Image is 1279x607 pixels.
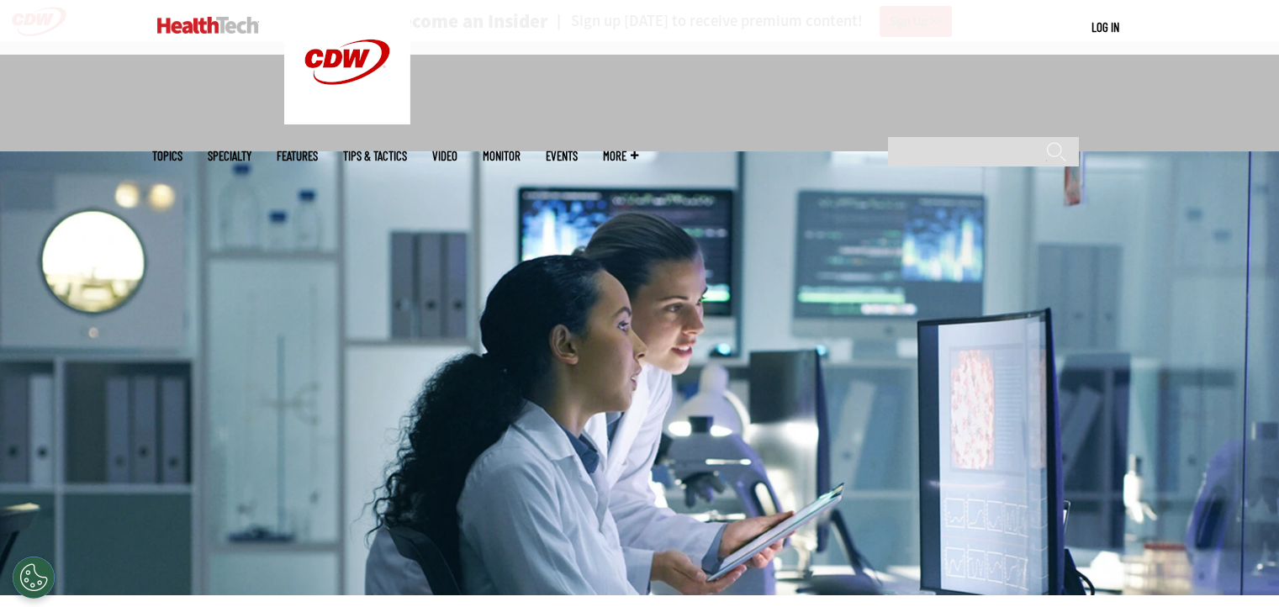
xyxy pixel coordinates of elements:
a: Tips & Tactics [343,150,407,162]
a: MonITor [483,150,521,162]
span: More [603,150,638,162]
span: Specialty [208,150,251,162]
span: Topics [152,150,182,162]
a: Video [432,150,457,162]
a: Features [277,150,318,162]
button: Open Preferences [13,557,55,599]
a: Events [546,150,578,162]
div: Cookies Settings [13,557,55,599]
a: Log in [1091,19,1119,34]
img: Home [157,17,259,34]
div: User menu [1091,18,1119,36]
a: CDW [284,111,410,129]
